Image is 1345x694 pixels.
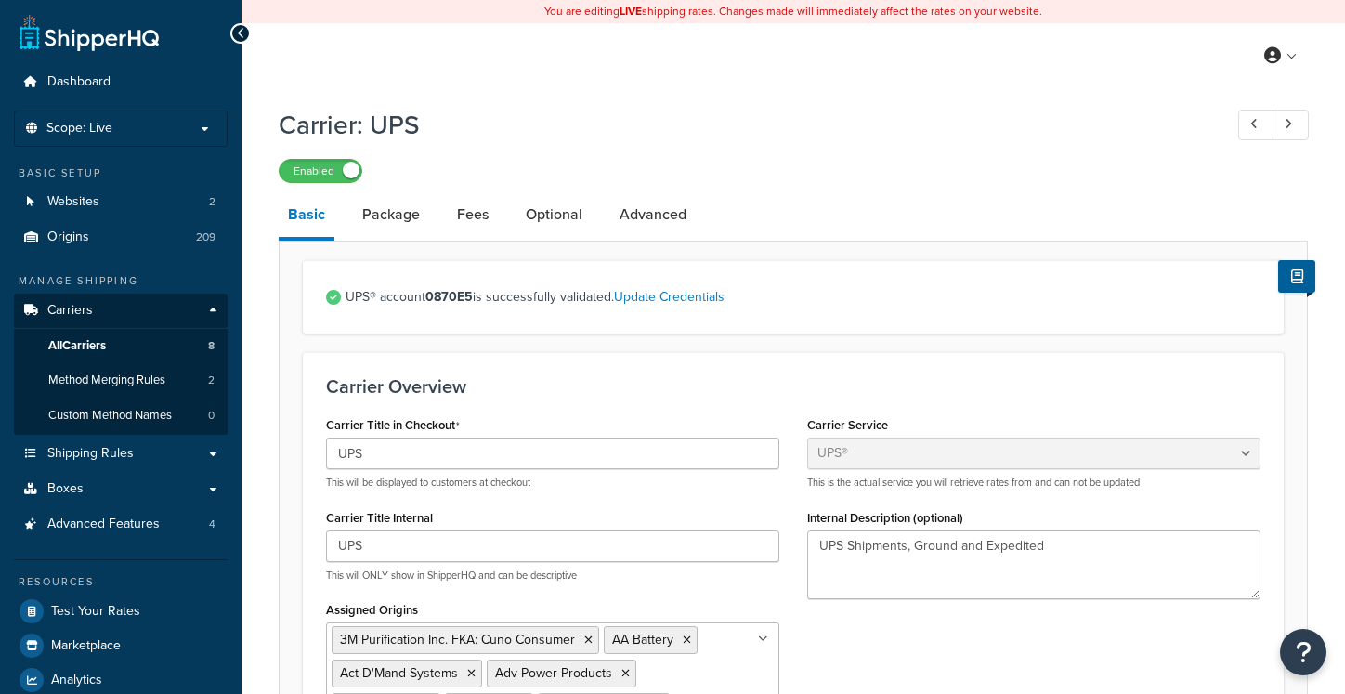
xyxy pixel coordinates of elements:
[14,220,228,255] li: Origins
[209,517,215,532] span: 4
[340,630,575,649] span: 3M Purification Inc. FKA: Cuno Consumer
[47,446,134,462] span: Shipping Rules
[614,287,725,307] a: Update Credentials
[14,472,228,506] a: Boxes
[47,481,84,497] span: Boxes
[14,294,228,328] a: Carriers
[346,284,1260,310] span: UPS® account is successfully validated.
[47,74,111,90] span: Dashboard
[48,408,172,424] span: Custom Method Names
[1280,629,1326,675] button: Open Resource Center
[51,673,102,688] span: Analytics
[279,192,334,241] a: Basic
[14,437,228,471] a: Shipping Rules
[807,530,1260,599] textarea: UPS Shipments, Ground and Expedited
[620,3,642,20] b: LIVE
[14,165,228,181] div: Basic Setup
[14,595,228,628] a: Test Your Rates
[208,408,215,424] span: 0
[353,192,429,237] a: Package
[280,160,361,182] label: Enabled
[47,194,99,210] span: Websites
[807,511,963,525] label: Internal Description (optional)
[47,517,160,532] span: Advanced Features
[1238,110,1274,140] a: Previous Record
[425,287,473,307] strong: 0870E5
[612,630,673,649] span: AA Battery
[14,220,228,255] a: Origins209
[51,604,140,620] span: Test Your Rates
[448,192,498,237] a: Fees
[14,363,228,398] a: Method Merging Rules2
[279,107,1204,143] h1: Carrier: UPS
[326,511,433,525] label: Carrier Title Internal
[1273,110,1309,140] a: Next Record
[14,574,228,590] div: Resources
[14,399,228,433] li: Custom Method Names
[340,663,458,683] span: Act D'Mand Systems
[326,569,779,583] p: This will ONLY show in ShipperHQ and can be descriptive
[495,663,612,683] span: Adv Power Products
[516,192,592,237] a: Optional
[47,303,93,319] span: Carriers
[51,638,121,654] span: Marketplace
[326,476,779,490] p: This will be displayed to customers at checkout
[14,185,228,219] a: Websites2
[14,185,228,219] li: Websites
[14,273,228,289] div: Manage Shipping
[14,329,228,363] a: AllCarriers8
[14,294,228,435] li: Carriers
[48,373,165,388] span: Method Merging Rules
[326,418,460,433] label: Carrier Title in Checkout
[807,476,1260,490] p: This is the actual service you will retrieve rates from and can not be updated
[48,338,106,354] span: All Carriers
[807,418,888,432] label: Carrier Service
[209,194,215,210] span: 2
[208,373,215,388] span: 2
[1278,260,1315,293] button: Show Help Docs
[14,399,228,433] a: Custom Method Names0
[14,65,228,99] a: Dashboard
[326,603,418,617] label: Assigned Origins
[14,507,228,542] li: Advanced Features
[14,629,228,662] a: Marketplace
[208,338,215,354] span: 8
[326,376,1260,397] h3: Carrier Overview
[46,121,112,137] span: Scope: Live
[14,507,228,542] a: Advanced Features4
[610,192,696,237] a: Advanced
[14,363,228,398] li: Method Merging Rules
[47,229,89,245] span: Origins
[196,229,215,245] span: 209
